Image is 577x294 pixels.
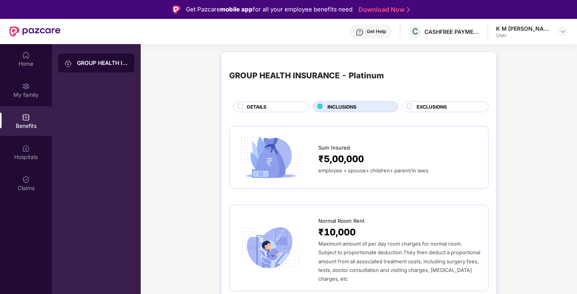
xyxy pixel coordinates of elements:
img: svg+xml;base64,PHN2ZyBpZD0iRHJvcGRvd24tMzJ4MzIiIHhtbG5zPSJodHRwOi8vd3d3LnczLm9yZy8yMDAwL3N2ZyIgd2... [560,28,566,35]
div: CASHFREE PAYMENTS INDIA PVT. LTD. [424,28,480,35]
img: svg+xml;base64,PHN2ZyBpZD0iQ2xhaW0iIHhtbG5zPSJodHRwOi8vd3d3LnczLm9yZy8yMDAwL3N2ZyIgd2lkdGg9IjIwIi... [22,176,30,183]
img: New Pazcare Logo [9,26,61,37]
span: Sum Insured [318,144,350,152]
span: ₹5,00,000 [318,152,364,166]
img: svg+xml;base64,PHN2ZyB3aWR0aD0iMjAiIGhlaWdodD0iMjAiIHZpZXdCb3g9IjAgMCAyMCAyMCIgZmlsbD0ibm9uZSIgeG... [64,59,72,67]
div: GROUP HEALTH INSURANCE - Platinum [229,69,384,82]
img: svg+xml;base64,PHN2ZyBpZD0iSG9zcGl0YWxzIiB4bWxucz0iaHR0cDovL3d3dy53My5vcmcvMjAwMC9zdmciIHdpZHRoPS... [22,144,30,152]
img: icon [237,134,304,181]
img: Stroke [407,6,410,14]
span: INCLUSIONS [327,103,356,111]
span: DETAILS [247,103,266,111]
a: Download Now [358,6,408,14]
span: employee + spouse+ children+ parent/in laws [318,168,428,174]
span: ₹10,000 [318,225,356,239]
img: Logo [173,6,180,13]
span: C [412,27,418,36]
span: Normal Room Rent [318,217,364,225]
img: svg+xml;base64,PHN2ZyBpZD0iSG9tZSIgeG1sbnM9Imh0dHA6Ly93d3cudzMub3JnLzIwMDAvc3ZnIiB3aWR0aD0iMjAiIG... [22,51,30,59]
img: svg+xml;base64,PHN2ZyBpZD0iQmVuZWZpdHMiIHhtbG5zPSJodHRwOi8vd3d3LnczLm9yZy8yMDAwL3N2ZyIgd2lkdGg9Ij... [22,113,30,121]
div: Get Pazcare for all your employee benefits need [186,5,353,14]
span: Maximum amount of per day room charges for normal room. Subject to proportionate deduction.They t... [318,241,480,282]
div: Get Help [367,28,386,35]
img: icon [237,225,304,271]
div: User [496,32,551,39]
span: EXCLUSIONS [417,103,447,111]
img: svg+xml;base64,PHN2ZyB3aWR0aD0iMjAiIGhlaWdodD0iMjAiIHZpZXdCb3g9IjAgMCAyMCAyMCIgZmlsbD0ibm9uZSIgeG... [22,82,30,90]
img: svg+xml;base64,PHN2ZyBpZD0iSGVscC0zMngzMiIgeG1sbnM9Imh0dHA6Ly93d3cudzMub3JnLzIwMDAvc3ZnIiB3aWR0aD... [356,28,364,36]
strong: mobile app [220,6,253,13]
div: K M [PERSON_NAME] [496,25,551,32]
div: GROUP HEALTH INSURANCE - Platinum [77,59,128,67]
